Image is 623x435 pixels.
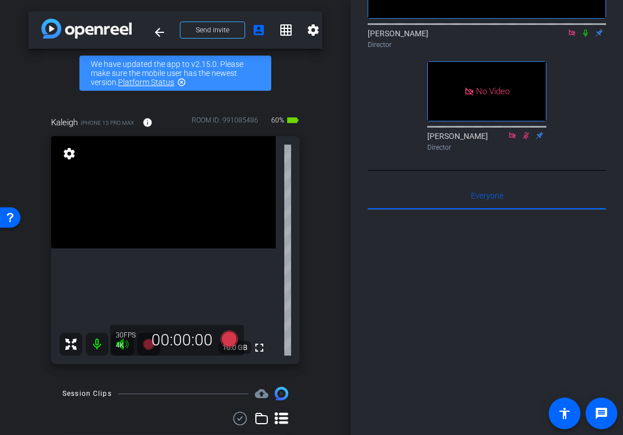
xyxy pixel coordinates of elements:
div: 30 [116,331,144,340]
mat-icon: info [142,117,153,128]
mat-icon: fullscreen [252,341,266,354]
span: FPS [124,331,136,339]
mat-icon: account_box [252,23,266,37]
div: 4K [116,341,144,350]
span: No Video [476,86,510,96]
div: Director [427,142,546,153]
img: app-logo [41,19,132,39]
a: Platform Status [118,78,174,87]
div: ROOM ID: 991085486 [192,115,258,132]
img: Session clips [275,387,288,400]
span: Kaleigh [51,116,78,129]
div: Session Clips [62,388,112,399]
mat-icon: settings [61,147,77,161]
mat-icon: highlight_off [177,78,186,87]
span: Everyone [471,192,503,200]
span: iPhone 15 Pro Max [81,119,134,127]
mat-icon: cloud_upload [255,387,268,400]
mat-icon: arrow_back [153,26,166,39]
div: Director [368,40,606,50]
div: [PERSON_NAME] [368,28,606,50]
mat-icon: message [595,407,608,420]
span: Destinations for your clips [255,387,268,400]
div: 00:00:00 [144,331,220,350]
mat-icon: accessibility [558,407,571,420]
mat-icon: grid_on [279,23,293,37]
button: Send invite [180,22,245,39]
mat-icon: settings [306,23,320,37]
div: We have updated the app to v2.15.0. Please make sure the mobile user has the newest version. [79,56,271,91]
span: 60% [270,111,286,129]
span: Send invite [196,26,229,35]
mat-icon: battery_std [286,113,300,127]
div: [PERSON_NAME] [427,130,546,153]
